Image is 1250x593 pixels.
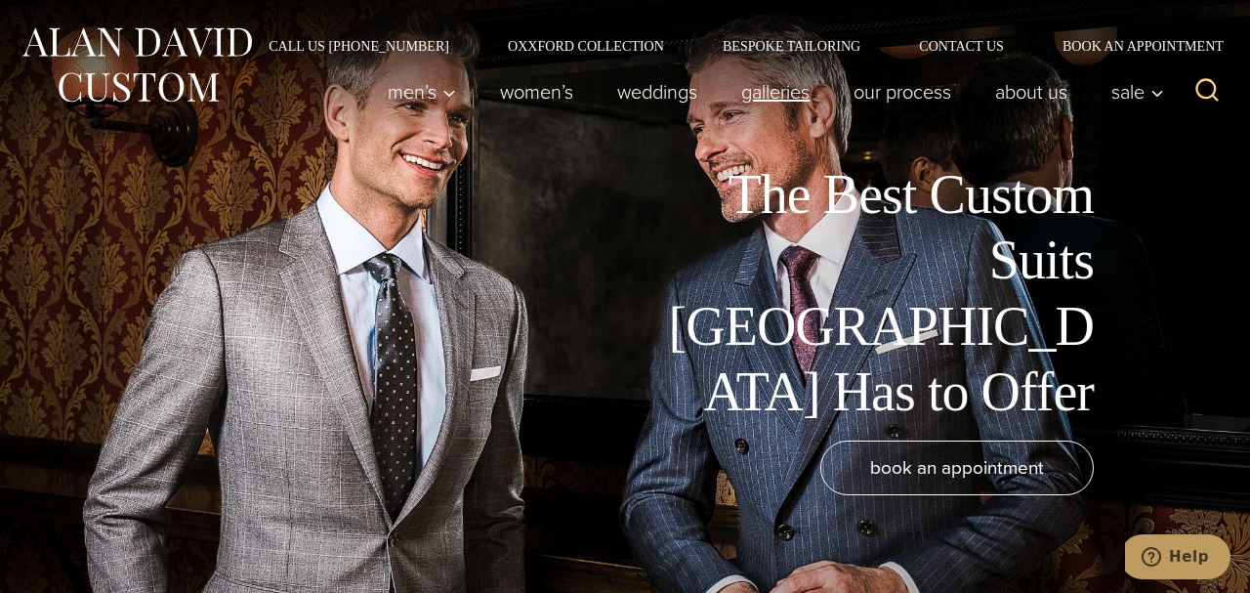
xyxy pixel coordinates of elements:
[890,39,1033,53] a: Contact Us
[1033,39,1230,53] a: Book an Appointment
[366,72,1175,111] nav: Primary Navigation
[974,72,1090,111] a: About Us
[1184,68,1230,115] button: View Search Form
[654,162,1094,425] h1: The Best Custom Suits [GEOGRAPHIC_DATA] Has to Offer
[1090,72,1175,111] button: Sale sub menu toggle
[20,21,254,108] img: Alan David Custom
[239,39,1230,53] nav: Secondary Navigation
[366,72,479,111] button: Men’s sub menu toggle
[820,441,1094,495] a: book an appointment
[479,39,693,53] a: Oxxford Collection
[1125,534,1230,583] iframe: Opens a widget where you can chat to one of our agents
[870,453,1044,482] span: book an appointment
[720,72,832,111] a: Galleries
[693,39,890,53] a: Bespoke Tailoring
[832,72,974,111] a: Our Process
[479,72,596,111] a: Women’s
[239,39,479,53] a: Call Us [PHONE_NUMBER]
[596,72,720,111] a: weddings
